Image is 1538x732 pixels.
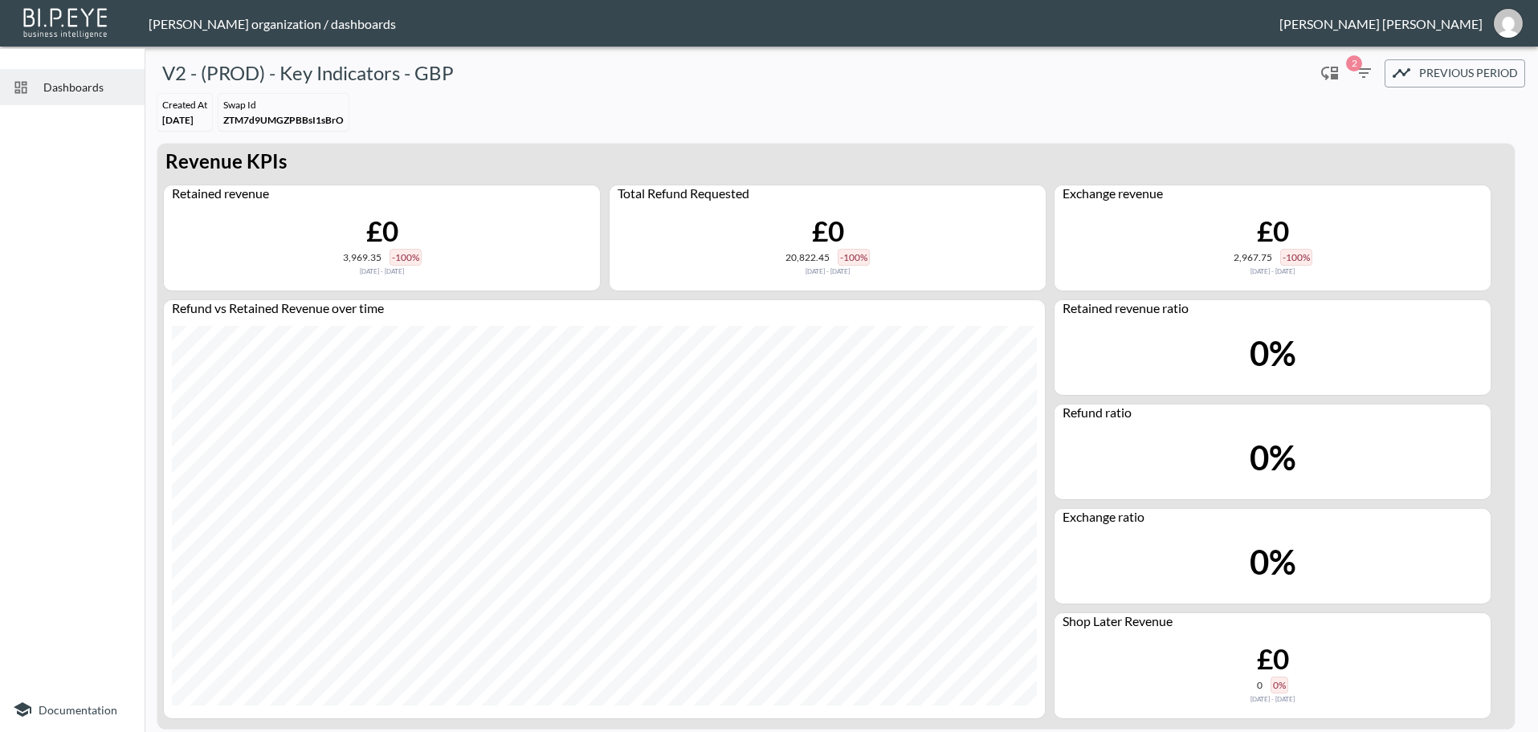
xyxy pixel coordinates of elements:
[1280,249,1312,266] div: -100%
[1234,251,1272,263] div: 2,967.75
[162,60,454,86] h5: V2 - (PROD) - Key Indicators - GBP
[223,114,344,126] span: ZTM7d9UMGZPBBsI1sBrO
[164,185,600,210] div: Retained revenue
[785,213,870,247] div: £0
[20,4,112,40] img: bipeye-logo
[1257,679,1263,691] div: 0
[343,251,381,263] div: 3,969.35
[43,79,132,96] span: Dashboards
[1250,641,1295,675] div: £0
[1250,693,1295,703] div: Compared to Sep 24, 2024 - Apr 01, 2025
[785,251,830,263] div: 20,822.45
[343,266,422,275] div: Compared to Sep 24, 2024 - Apr 01, 2025
[390,249,422,266] div: -100%
[1234,213,1312,247] div: £0
[1055,405,1491,429] div: Refund ratio
[1055,185,1491,210] div: Exchange revenue
[1055,300,1491,325] div: Retained revenue ratio
[164,300,1045,325] div: Refund vs Retained Revenue over time
[39,703,117,717] span: Documentation
[162,99,207,111] div: Created At
[1419,63,1518,83] span: Previous period
[1055,509,1491,534] div: Exchange ratio
[343,213,422,247] div: £0
[1317,60,1343,86] div: Enable/disable chart dragging
[1271,677,1288,693] div: 0%
[1279,16,1483,31] div: [PERSON_NAME] [PERSON_NAME]
[785,266,870,275] div: Compared to Sep 24, 2024 - Apr 01, 2025
[1483,4,1534,43] button: ana@swap-commerce.com
[610,185,1046,210] div: Total Refund Requested
[1234,266,1312,275] div: Compared to Sep 24, 2024 - Apr 01, 2025
[1250,437,1296,478] div: 0%
[1346,55,1362,71] span: 2
[1494,9,1523,38] img: 7151a5340a926b4f92da4ffde41f27b4
[1385,59,1525,87] button: Previous period
[162,114,194,126] span: [DATE]
[1250,542,1296,582] div: 0%
[165,147,287,176] p: Revenue KPIs
[1055,613,1491,638] div: Shop Later Revenue
[223,99,344,111] div: Swap Id
[1351,60,1377,86] button: 2
[1250,333,1296,373] div: 0%
[13,700,132,719] a: Documentation
[838,249,870,266] div: -100%
[149,16,1279,31] div: [PERSON_NAME] organization / dashboards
